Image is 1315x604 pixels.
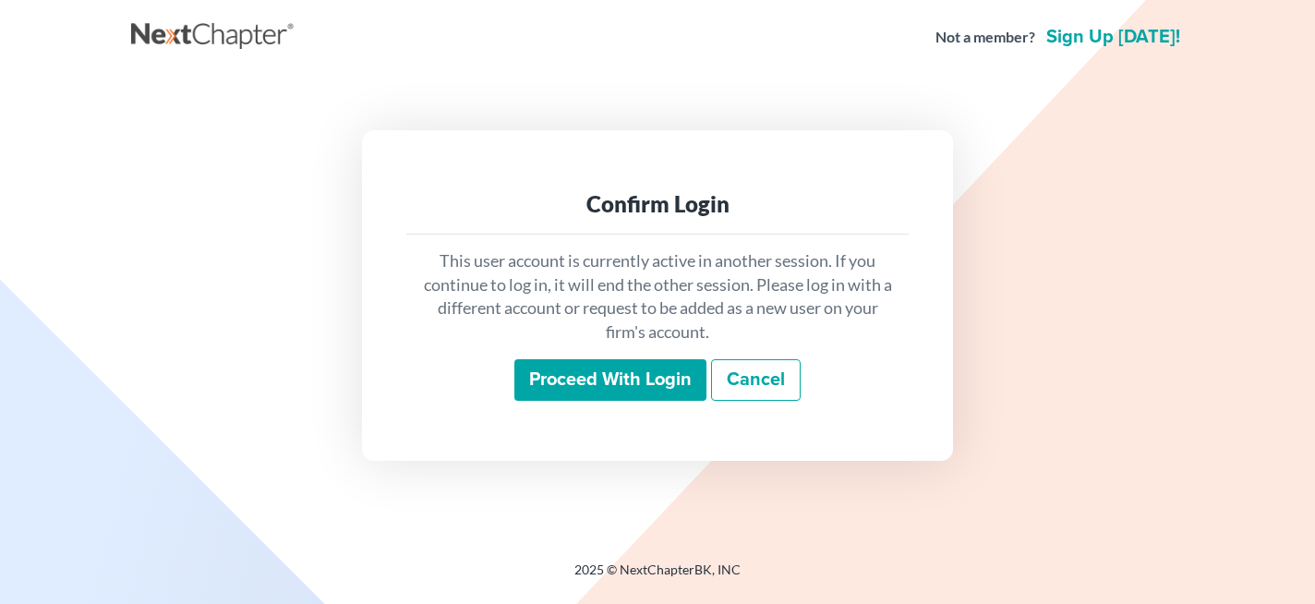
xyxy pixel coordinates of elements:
strong: Not a member? [935,27,1035,48]
p: This user account is currently active in another session. If you continue to log in, it will end ... [421,249,894,344]
a: Sign up [DATE]! [1043,28,1184,46]
a: Cancel [711,359,801,402]
input: Proceed with login [514,359,706,402]
div: 2025 © NextChapterBK, INC [131,561,1184,594]
div: Confirm Login [421,189,894,219]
